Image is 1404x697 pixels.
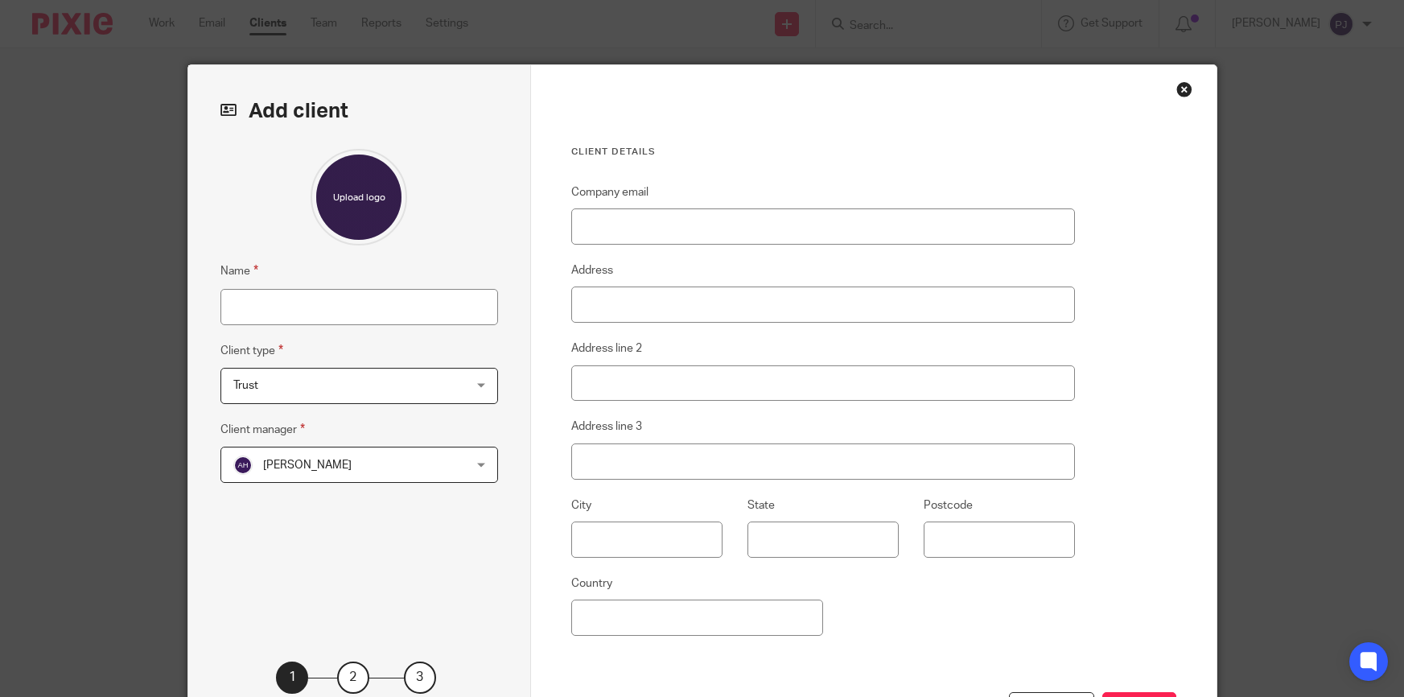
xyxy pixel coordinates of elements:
div: 3 [404,662,436,694]
h3: Client details [571,146,1076,159]
label: Country [571,575,612,592]
label: City [571,497,591,513]
span: Trust [233,380,258,391]
label: Address line 2 [571,340,642,357]
label: Name [220,262,258,280]
img: svg%3E [233,456,253,475]
label: Postcode [924,497,973,513]
div: 1 [276,662,308,694]
label: State [747,497,775,513]
h2: Add client [220,97,498,125]
div: 2 [337,662,369,694]
label: Company email [571,184,648,200]
span: [PERSON_NAME] [263,460,352,471]
label: Client manager [220,420,305,439]
label: Address [571,262,613,278]
div: Close this dialog window [1176,81,1192,97]
label: Address line 3 [571,419,642,435]
label: Client type [220,341,283,360]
